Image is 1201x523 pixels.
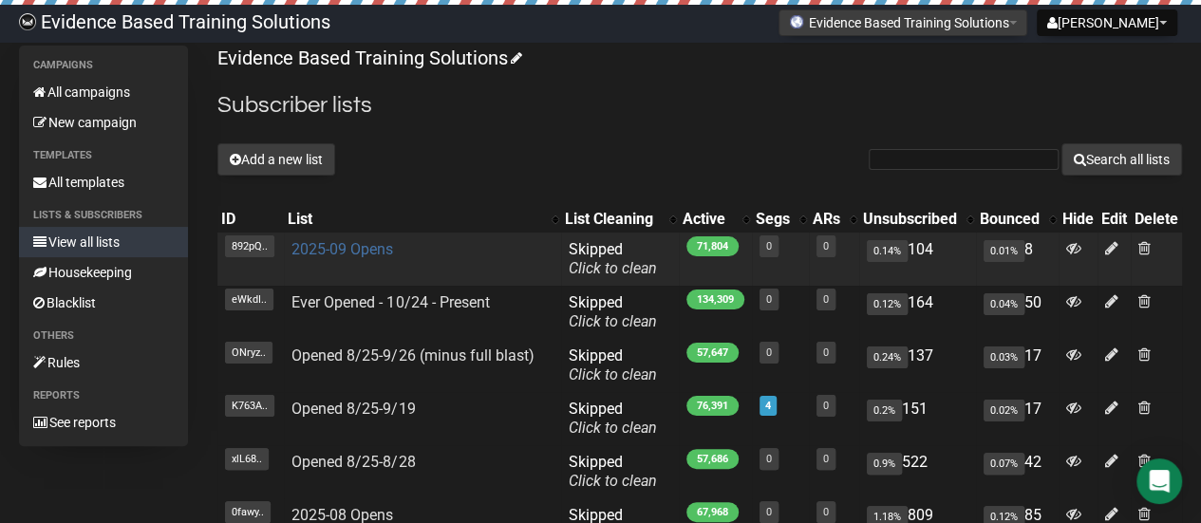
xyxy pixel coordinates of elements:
td: 104 [859,233,976,286]
th: Hide: No sort applied, sorting is disabled [1059,206,1098,233]
a: Rules [19,347,188,378]
a: 0 [823,506,829,518]
div: List Cleaning [565,210,660,229]
a: 0 [766,506,772,518]
a: 0 [823,400,829,412]
span: Skipped [569,453,657,490]
span: 71,804 [686,236,739,256]
a: 0 [766,293,772,306]
span: 57,647 [686,343,739,363]
th: Segs: No sort applied, activate to apply an ascending sort [752,206,809,233]
a: New campaign [19,107,188,138]
span: ONryz.. [225,342,272,364]
div: ID [221,210,280,229]
a: 0 [823,346,829,359]
th: ID: No sort applied, sorting is disabled [217,206,284,233]
h2: Subscriber lists [217,88,1182,122]
a: Click to clean [569,419,657,437]
span: K763A.. [225,395,274,417]
span: 76,391 [686,396,739,416]
span: eWkdI.. [225,289,273,310]
div: Segs [756,210,790,229]
a: 2025-09 Opens [291,240,393,258]
div: Delete [1135,210,1178,229]
img: favicons [789,14,804,29]
a: 0 [766,346,772,359]
td: 17 [976,392,1059,445]
div: ARs [813,210,840,229]
a: 0 [766,240,772,252]
a: Evidence Based Training Solutions [217,47,518,69]
a: Opened 8/25-8/28 [291,453,415,471]
td: 164 [859,286,976,339]
span: Skipped [569,293,657,330]
div: Active [683,210,733,229]
a: Blacklist [19,288,188,318]
a: 0 [823,453,829,465]
li: Lists & subscribers [19,204,188,227]
button: Evidence Based Training Solutions [779,9,1027,36]
button: Search all lists [1061,143,1182,176]
span: 0fawy.. [225,501,271,523]
a: See reports [19,407,188,438]
span: 0.02% [984,400,1024,421]
th: Edit: No sort applied, sorting is disabled [1098,206,1131,233]
a: All campaigns [19,77,188,107]
a: Housekeeping [19,257,188,288]
span: 0.07% [984,453,1024,475]
span: 0.2% [867,400,902,421]
th: List Cleaning: No sort applied, activate to apply an ascending sort [561,206,679,233]
span: Skipped [569,400,657,437]
span: 0.24% [867,346,908,368]
td: 151 [859,392,976,445]
a: Ever Opened - 10/24 - Present [291,293,489,311]
a: Opened 8/25-9/26 (minus full blast) [291,346,534,364]
span: Skipped [569,240,657,277]
a: 0 [823,293,829,306]
td: 17 [976,339,1059,392]
td: 137 [859,339,976,392]
a: 4 [765,400,771,412]
div: Edit [1101,210,1127,229]
img: 6a635aadd5b086599a41eda90e0773ac [19,13,36,30]
span: 57,686 [686,449,739,469]
div: List [288,210,542,229]
span: 0.12% [867,293,908,315]
td: 522 [859,445,976,498]
a: View all lists [19,227,188,257]
li: Reports [19,384,188,407]
span: 0.03% [984,346,1024,368]
div: Bounced [980,210,1040,229]
div: Unsubscribed [863,210,957,229]
th: ARs: No sort applied, activate to apply an ascending sort [809,206,859,233]
td: 42 [976,445,1059,498]
th: Active: No sort applied, activate to apply an ascending sort [679,206,752,233]
div: Hide [1062,210,1094,229]
span: xlL68.. [225,448,269,470]
a: Click to clean [569,472,657,490]
a: 0 [766,453,772,465]
th: Bounced: No sort applied, activate to apply an ascending sort [976,206,1059,233]
span: 892pQ.. [225,235,274,257]
a: Click to clean [569,365,657,383]
li: Templates [19,144,188,167]
th: Delete: No sort applied, sorting is disabled [1131,206,1182,233]
button: Add a new list [217,143,335,176]
span: 0.01% [984,240,1024,262]
th: List: No sort applied, activate to apply an ascending sort [284,206,561,233]
span: 0.04% [984,293,1024,315]
span: 134,309 [686,290,744,309]
li: Others [19,325,188,347]
a: Click to clean [569,312,657,330]
a: Click to clean [569,259,657,277]
span: 0.14% [867,240,908,262]
div: Open Intercom Messenger [1136,458,1182,504]
span: Skipped [569,346,657,383]
a: Opened 8/25-9/19 [291,400,415,418]
a: All templates [19,167,188,197]
button: [PERSON_NAME] [1037,9,1177,36]
td: 50 [976,286,1059,339]
li: Campaigns [19,54,188,77]
a: 0 [823,240,829,252]
td: 8 [976,233,1059,286]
